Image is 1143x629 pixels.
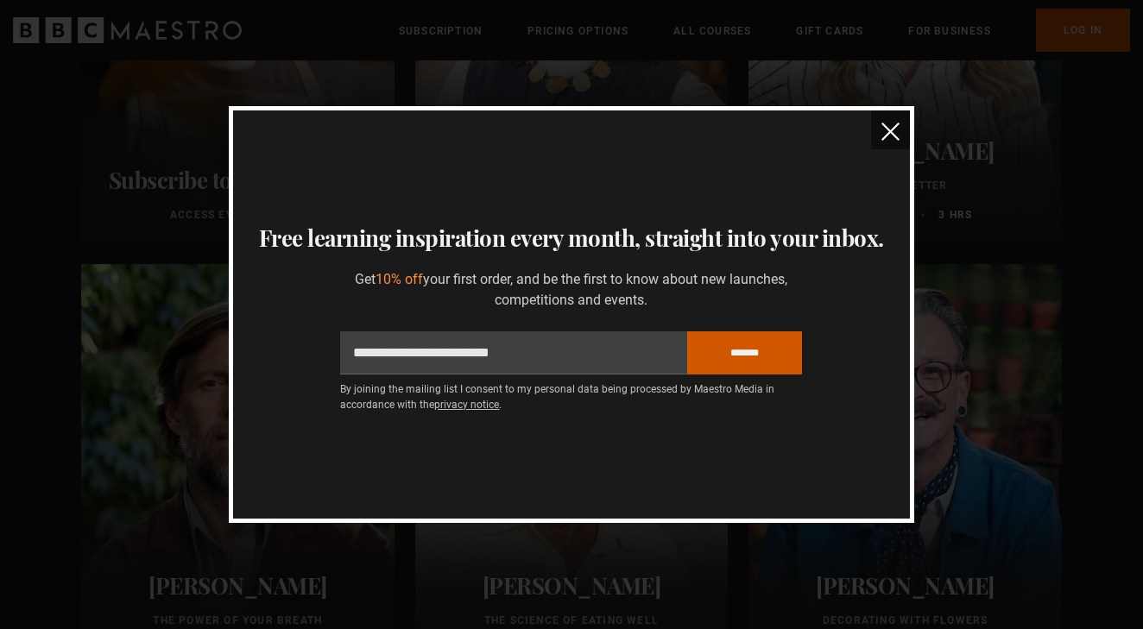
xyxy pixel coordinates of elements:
button: close [871,110,910,149]
span: 10% off [376,271,423,287]
a: privacy notice [434,399,499,411]
p: Get your first order, and be the first to know about new launches, competitions and events. [340,269,802,311]
p: By joining the mailing list I consent to my personal data being processed by Maestro Media in acc... [340,381,802,412]
h3: Free learning inspiration every month, straight into your inbox. [254,221,889,255]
